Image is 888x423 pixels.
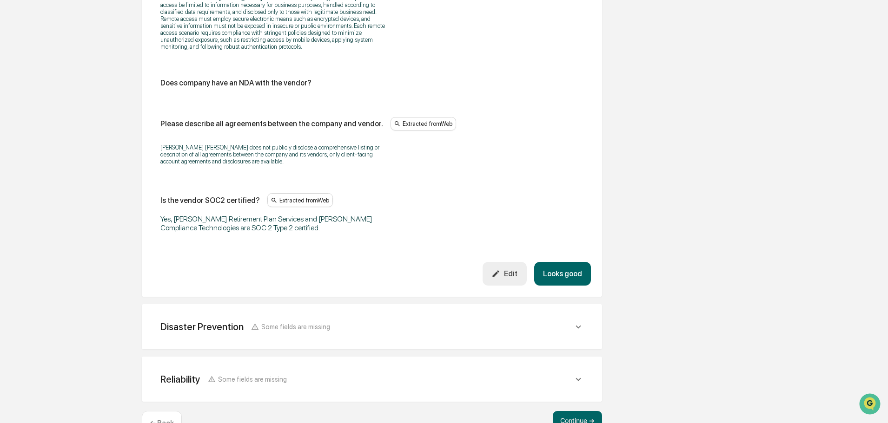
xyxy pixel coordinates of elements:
[391,117,456,131] div: Extracted from Web
[93,157,113,164] span: Pylon
[153,315,591,338] div: Disaster PreventionSome fields are missing
[267,193,333,207] div: Extracted from Web
[261,323,330,331] span: Some fields are missing
[160,119,383,128] div: Please describe all agreements between the company and vendor.
[160,196,260,205] div: Is the vendor SOC2 certified?
[160,144,393,165] p: [PERSON_NAME] [PERSON_NAME] does not publicly disclose a comprehensive listing or description of ...
[858,392,883,417] iframe: Open customer support
[534,262,591,286] button: Looks good
[483,262,527,286] button: Edit
[158,74,169,85] button: Start new chat
[160,321,244,332] div: Disaster Prevention
[6,113,64,130] a: 🖐️Preclearance
[6,131,62,148] a: 🔎Data Lookup
[491,269,517,278] div: Edit
[32,80,118,88] div: We're available if you need us!
[19,117,60,126] span: Preclearance
[9,136,17,143] div: 🔎
[19,135,59,144] span: Data Lookup
[160,78,311,87] div: Does company have an NDA with the vendor?
[9,71,26,88] img: 1746055101610-c473b297-6a78-478c-a979-82029cc54cd1
[32,71,152,80] div: Start new chat
[153,368,591,390] div: ReliabilitySome fields are missing
[218,375,287,383] span: Some fields are missing
[67,118,75,125] div: 🗄️
[160,215,393,232] div: Yes, [PERSON_NAME] Retirement Plan Services and [PERSON_NAME] Compliance Technologies are SOC 2 T...
[66,157,113,164] a: Powered byPylon
[160,373,200,385] div: Reliability
[77,117,115,126] span: Attestations
[9,20,169,34] p: How can we help?
[9,118,17,125] div: 🖐️
[64,113,119,130] a: 🗄️Attestations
